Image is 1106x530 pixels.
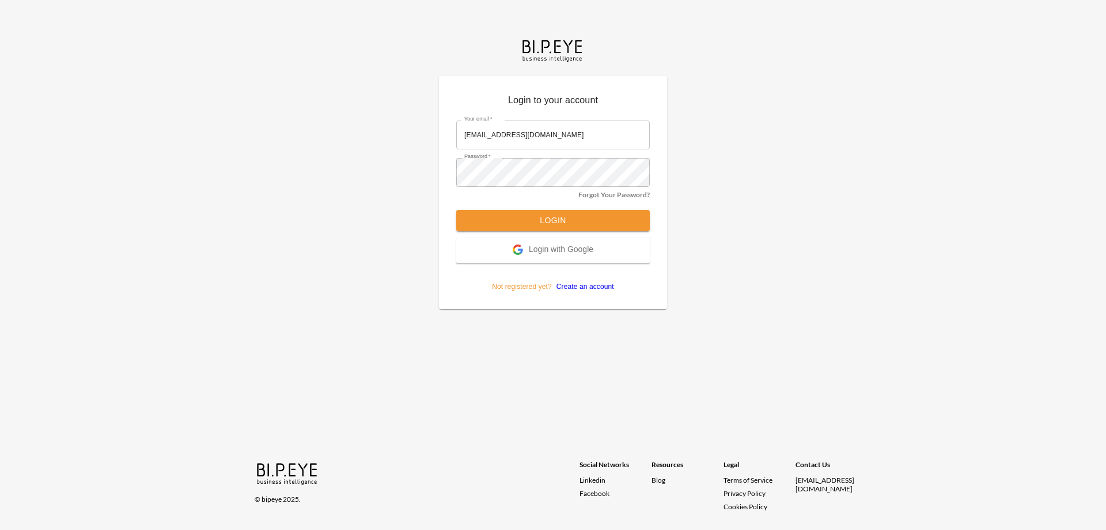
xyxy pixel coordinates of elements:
button: Login with Google [456,238,650,263]
a: Linkedin [579,476,652,484]
a: Forgot Your Password? [578,190,650,199]
button: Login [456,210,650,231]
a: Create an account [552,283,614,291]
img: bipeye-logo [255,460,321,486]
a: Blog [652,476,665,484]
div: Resources [652,460,724,476]
span: Login with Google [529,245,593,256]
label: Your email [464,115,493,123]
div: Contact Us [796,460,868,476]
img: bipeye-logo [520,37,586,63]
p: Login to your account [456,93,650,112]
a: Terms of Service [724,476,791,484]
label: Password [464,153,491,160]
div: Social Networks [579,460,652,476]
a: Privacy Policy [724,489,766,498]
a: Cookies Policy [724,502,767,511]
p: Not registered yet? [456,263,650,292]
a: Facebook [579,489,652,498]
span: Linkedin [579,476,605,484]
div: Legal [724,460,796,476]
div: © bipeye 2025. [255,488,563,503]
span: Facebook [579,489,609,498]
div: [EMAIL_ADDRESS][DOMAIN_NAME] [796,476,868,493]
